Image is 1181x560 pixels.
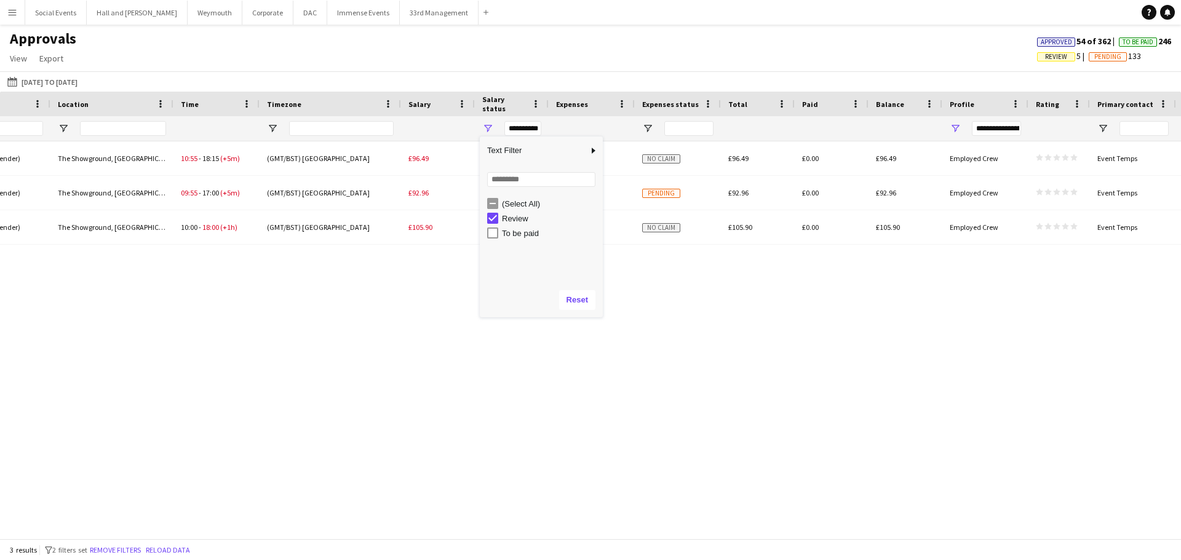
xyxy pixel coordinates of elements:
span: £0.00 [802,154,819,163]
button: 33rd Management [400,1,479,25]
div: (Select All) [502,199,599,208]
span: Paid [802,100,818,109]
input: Search filter values [487,172,595,187]
span: Export [39,53,63,64]
span: 2 filters set [52,545,87,554]
span: - [199,154,201,163]
span: Salary [408,100,431,109]
span: Pending [1094,53,1121,61]
input: Timezone Filter Input [289,121,394,136]
div: To be paid [502,229,599,238]
span: Total [728,100,747,109]
span: 10:00 [181,223,197,232]
span: Balance [876,100,904,109]
span: 54 of 362 [1037,36,1119,47]
span: £92.96 [728,188,749,197]
span: £92.96 [876,188,896,197]
input: Location Filter Input [80,121,166,136]
span: 133 [1089,50,1141,61]
button: Open Filter Menu [1097,123,1108,134]
span: To Be Paid [1123,38,1153,46]
span: £96.49 [876,154,896,163]
span: Location [58,100,89,109]
button: Weymouth [188,1,242,25]
span: Salary status [482,95,527,113]
span: Approved [1041,38,1072,46]
span: £0.00 [802,223,819,232]
span: Review [1045,53,1067,61]
span: 17:00 [202,188,219,197]
button: DAC [293,1,327,25]
button: Open Filter Menu [482,123,493,134]
span: Employed Crew [950,188,998,197]
button: Social Events [25,1,87,25]
span: (+5m) [220,154,240,163]
span: Text Filter [480,140,588,161]
div: The Showground, [GEOGRAPHIC_DATA] [50,176,173,210]
span: Rating [1036,100,1059,109]
div: The Showground, [GEOGRAPHIC_DATA] [50,141,173,175]
button: Corporate [242,1,293,25]
span: £105.90 [728,223,752,232]
a: Export [34,50,68,66]
span: (+1h) [220,223,237,232]
button: Hall and [PERSON_NAME] [87,1,188,25]
span: £96.49 [728,154,749,163]
span: £96.49 [408,154,429,163]
button: Open Filter Menu [950,123,961,134]
div: Column Filter [480,136,603,317]
span: - [199,188,201,197]
span: Time [181,100,199,109]
input: Expenses status Filter Input [664,121,714,136]
button: Reset [559,290,595,310]
div: Filter List [480,196,603,240]
span: 09:55 [181,188,197,197]
button: Open Filter Menu [267,123,278,134]
span: £105.90 [408,223,432,232]
div: (GMT/BST) [GEOGRAPHIC_DATA] [260,210,401,244]
span: Primary contact [1097,100,1153,109]
span: Employed Crew [950,154,998,163]
div: (GMT/BST) [GEOGRAPHIC_DATA] [260,141,401,175]
span: 10:55 [181,154,197,163]
span: 18:00 [202,223,219,232]
div: (GMT/BST) [GEOGRAPHIC_DATA] [260,176,401,210]
span: Employed Crew [950,223,998,232]
span: Expenses status [642,100,699,109]
span: No claim [642,154,680,164]
div: Review [502,214,599,223]
a: View [5,50,32,66]
button: Immense Events [327,1,400,25]
button: Open Filter Menu [58,123,69,134]
div: The Showground, [GEOGRAPHIC_DATA] [50,210,173,244]
button: Remove filters [87,543,143,557]
span: View [10,53,27,64]
div: Event Temps [1090,210,1176,244]
div: Event Temps [1090,176,1176,210]
span: 5 [1037,50,1089,61]
span: 246 [1119,36,1171,47]
span: (+5m) [220,188,240,197]
span: - [199,223,201,232]
span: 18:15 [202,154,219,163]
span: £0.00 [802,188,819,197]
div: Event Temps [1090,141,1176,175]
span: No claim [642,223,680,232]
input: Primary contact Filter Input [1119,121,1169,136]
span: £105.90 [876,223,900,232]
button: Open Filter Menu [642,123,653,134]
span: Timezone [267,100,301,109]
span: Pending [642,189,680,198]
button: [DATE] to [DATE] [5,74,80,89]
span: £92.96 [408,188,429,197]
span: Expenses [556,100,588,109]
span: Profile [950,100,974,109]
button: Reload data [143,543,193,557]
